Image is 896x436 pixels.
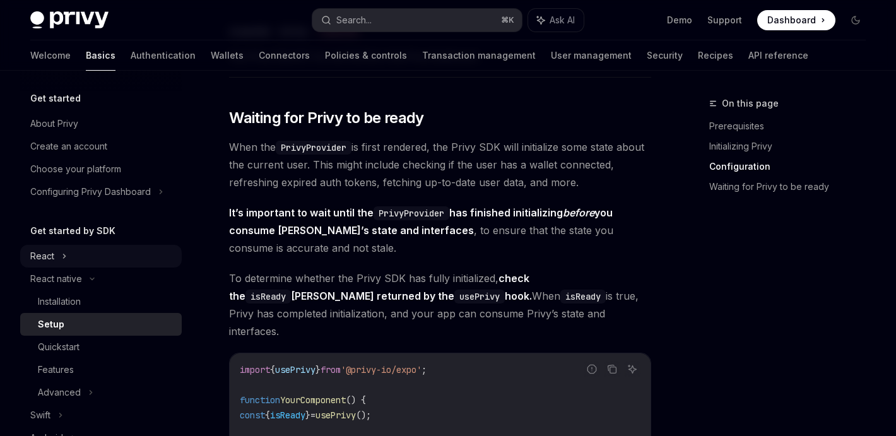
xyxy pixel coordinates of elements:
div: Search... [336,13,372,28]
div: Installation [38,294,81,309]
div: React [30,249,54,264]
span: YourComponent [280,394,346,406]
strong: It’s important to wait until the has finished initializing you consume [PERSON_NAME]’s state and ... [229,206,613,237]
a: Welcome [30,40,71,71]
span: Waiting for Privy to be ready [229,108,424,128]
span: On this page [722,96,779,111]
a: Policies & controls [325,40,407,71]
img: dark logo [30,11,109,29]
span: (); [356,409,371,421]
a: API reference [748,40,808,71]
a: Quickstart [20,336,182,358]
span: usePrivy [315,409,356,421]
button: Ask AI [624,361,640,377]
a: Create an account [20,135,182,158]
span: When the is first rendered, the Privy SDK will initialize some state about the current user. This... [229,138,651,191]
span: from [321,364,341,375]
a: Recipes [698,40,733,71]
a: Setup [20,313,182,336]
a: Choose your platform [20,158,182,180]
a: Initializing Privy [709,136,876,156]
span: ⌘ K [501,15,514,25]
span: Ask AI [550,14,575,27]
a: User management [551,40,632,71]
code: isReady [560,290,606,303]
code: PrivyProvider [374,206,449,220]
div: React native [30,271,82,286]
code: isReady [245,290,291,303]
button: Report incorrect code [584,361,600,377]
span: } [315,364,321,375]
a: Waiting for Privy to be ready [709,177,876,197]
span: , to ensure that the state you consume is accurate and not stale. [229,204,651,257]
h5: Get started by SDK [30,223,115,239]
span: { [265,409,270,421]
span: function [240,394,280,406]
em: before [563,206,594,219]
span: usePrivy [275,364,315,375]
code: usePrivy [454,290,505,303]
button: Search...⌘K [312,9,522,32]
button: Copy the contents from the code block [604,361,620,377]
span: import [240,364,270,375]
a: Authentication [131,40,196,71]
div: Configuring Privy Dashboard [30,184,151,199]
a: Support [707,14,742,27]
a: Transaction management [422,40,536,71]
a: Security [647,40,683,71]
div: About Privy [30,116,78,131]
a: Configuration [709,156,876,177]
button: Ask AI [528,9,584,32]
a: Dashboard [757,10,835,30]
div: Swift [30,408,50,423]
span: ; [421,364,427,375]
span: isReady [270,409,305,421]
a: Prerequisites [709,116,876,136]
span: Dashboard [767,14,816,27]
span: { [270,364,275,375]
a: About Privy [20,112,182,135]
span: } [305,409,310,421]
span: = [310,409,315,421]
span: const [240,409,265,421]
div: Quickstart [38,339,80,355]
div: Features [38,362,74,377]
a: Connectors [259,40,310,71]
h5: Get started [30,91,81,106]
a: Basics [86,40,115,71]
span: To determine whether the Privy SDK has fully initialized, When is true, Privy has completed initi... [229,269,651,340]
a: Installation [20,290,182,313]
a: Wallets [211,40,244,71]
div: Choose your platform [30,162,121,177]
span: '@privy-io/expo' [341,364,421,375]
span: () { [346,394,366,406]
div: Advanced [38,385,81,400]
a: Demo [667,14,692,27]
div: Create an account [30,139,107,154]
code: PrivyProvider [276,141,351,155]
a: Features [20,358,182,381]
div: Setup [38,317,64,332]
button: Toggle dark mode [846,10,866,30]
